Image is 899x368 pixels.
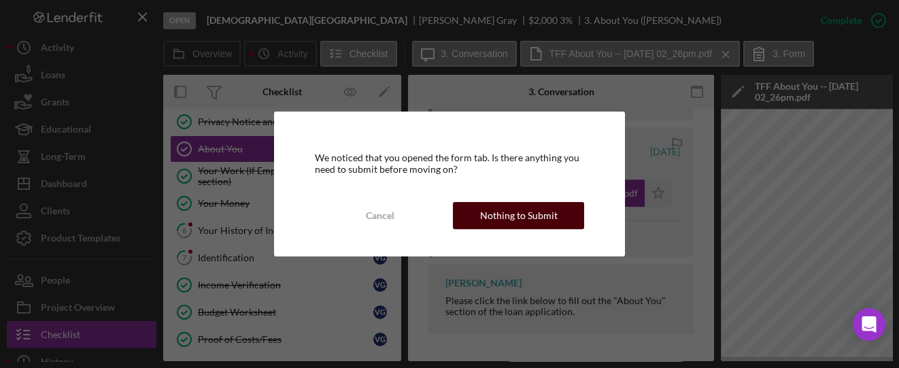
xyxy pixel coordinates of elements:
button: Cancel [315,202,446,229]
button: Nothing to Submit [453,202,584,229]
div: We noticed that you opened the form tab. Is there anything you need to submit before moving on? [315,152,585,174]
div: Open Intercom Messenger [853,308,885,341]
div: Cancel [366,202,394,229]
div: Nothing to Submit [480,202,558,229]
